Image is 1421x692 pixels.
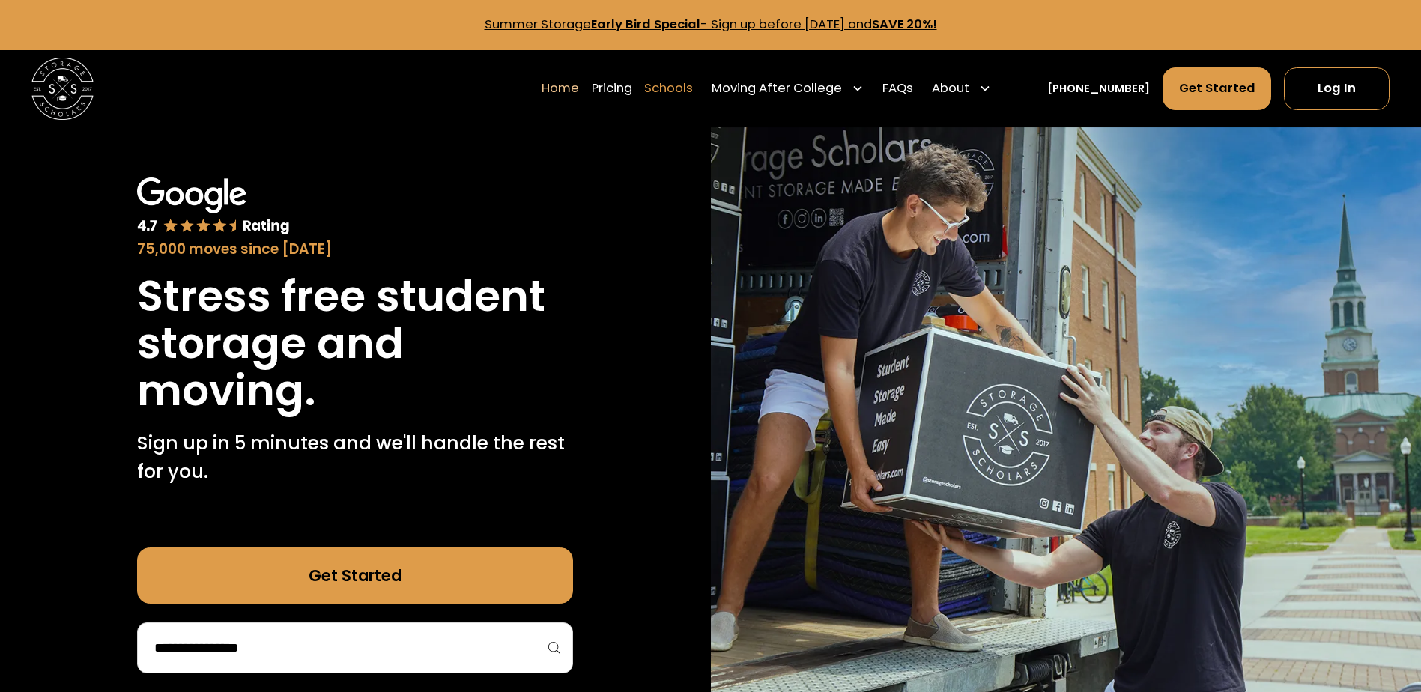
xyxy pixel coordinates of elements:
[706,67,870,110] div: Moving After College
[31,58,94,120] img: Storage Scholars main logo
[542,67,579,110] a: Home
[485,16,937,33] a: Summer StorageEarly Bird Special- Sign up before [DATE] andSAVE 20%!
[592,67,632,110] a: Pricing
[1284,67,1390,109] a: Log In
[926,67,998,110] div: About
[137,177,290,236] img: Google 4.7 star rating
[137,547,573,604] a: Get Started
[137,239,573,260] div: 75,000 moves since [DATE]
[644,67,693,110] a: Schools
[712,79,842,98] div: Moving After College
[882,67,913,110] a: FAQs
[932,79,969,98] div: About
[137,429,573,485] p: Sign up in 5 minutes and we'll handle the rest for you.
[1047,81,1150,97] a: [PHONE_NUMBER]
[872,16,937,33] strong: SAVE 20%!
[1163,67,1272,109] a: Get Started
[591,16,700,33] strong: Early Bird Special
[137,273,573,414] h1: Stress free student storage and moving.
